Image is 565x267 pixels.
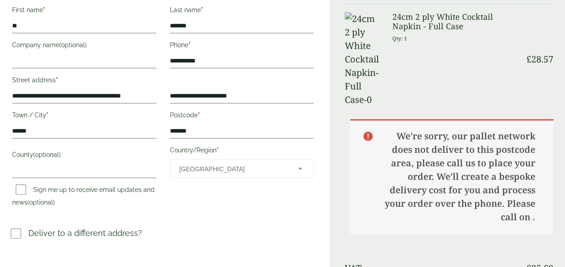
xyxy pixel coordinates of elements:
label: Sign me up to receive email updates and news [12,186,155,209]
abbr: required [198,111,200,119]
abbr: required [217,147,219,154]
label: Last name [170,4,314,19]
p: Deliver to a different address? [28,227,142,239]
label: County [12,148,156,164]
span: (optional) [27,199,55,206]
label: Town / City [12,109,156,124]
label: Phone [170,39,314,54]
span: (optional) [59,41,87,49]
label: Country/Region [170,144,314,159]
bdi: 28.57 [526,53,553,65]
label: First name [12,4,156,19]
h3: 24cm 2 ply White Cocktail Napkin - Full Case [392,12,508,31]
abbr: required [201,6,203,13]
abbr: required [188,41,191,49]
small: Qty: 1 [392,35,407,42]
span: (optional) [33,151,61,158]
label: Street address [12,74,156,89]
img: 24cm 2 ply White Cocktail Napkin-Full Case-0 [345,12,382,107]
span: £ [526,53,531,65]
abbr: required [56,76,58,84]
span: Pakistan [179,160,287,178]
abbr: required [43,6,45,13]
input: Sign me up to receive email updates and news(optional) [16,184,26,195]
abbr: required [46,111,49,119]
label: Postcode [170,109,314,124]
span: Country/Region [170,159,314,178]
p: We're sorry, our pallet network does not deliver to this postcode area, please call us to place y... [350,119,553,235]
label: Company name [12,39,156,54]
